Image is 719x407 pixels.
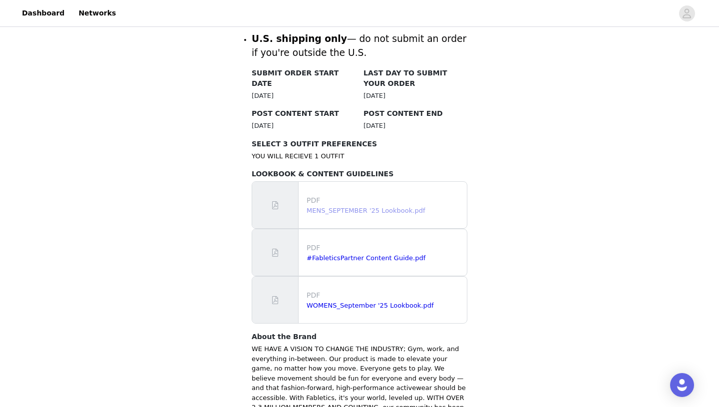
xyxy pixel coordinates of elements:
a: WOMENS_September '25 Lookbook.pdf [307,302,434,309]
strong: U.S. shipping only [252,33,347,44]
span: — do not submit an order if you're outside the U.S. [252,33,466,58]
h4: SELECT 3 OUTFIT PREFERENCES [252,139,467,149]
p: PDF [307,195,463,206]
h4: SUBMIT ORDER START DATE [252,68,356,89]
div: Open Intercom Messenger [670,373,694,397]
div: [DATE] [252,121,356,131]
h4: LOOKBOOK & CONTENT GUIDELINES [252,169,467,179]
h4: POST CONTENT END [363,108,467,119]
div: [DATE] [363,121,467,131]
h4: LAST DAY TO SUBMIT YOUR ORDER [363,68,467,89]
div: avatar [682,5,692,21]
a: Networks [72,2,122,24]
div: [DATE] [363,91,467,101]
a: #FableticsPartner Content Guide.pdf [307,254,425,262]
p: PDF [307,290,463,301]
div: [DATE] [252,91,356,101]
a: MENS_SEPTEMBER '25 Lookbook.pdf [307,207,425,214]
a: Dashboard [16,2,70,24]
h4: About the Brand [252,332,467,342]
p: PDF [307,243,463,253]
p: YOU WILL RECIEVE 1 OUTFIT [252,151,467,161]
h4: POST CONTENT START [252,108,356,119]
